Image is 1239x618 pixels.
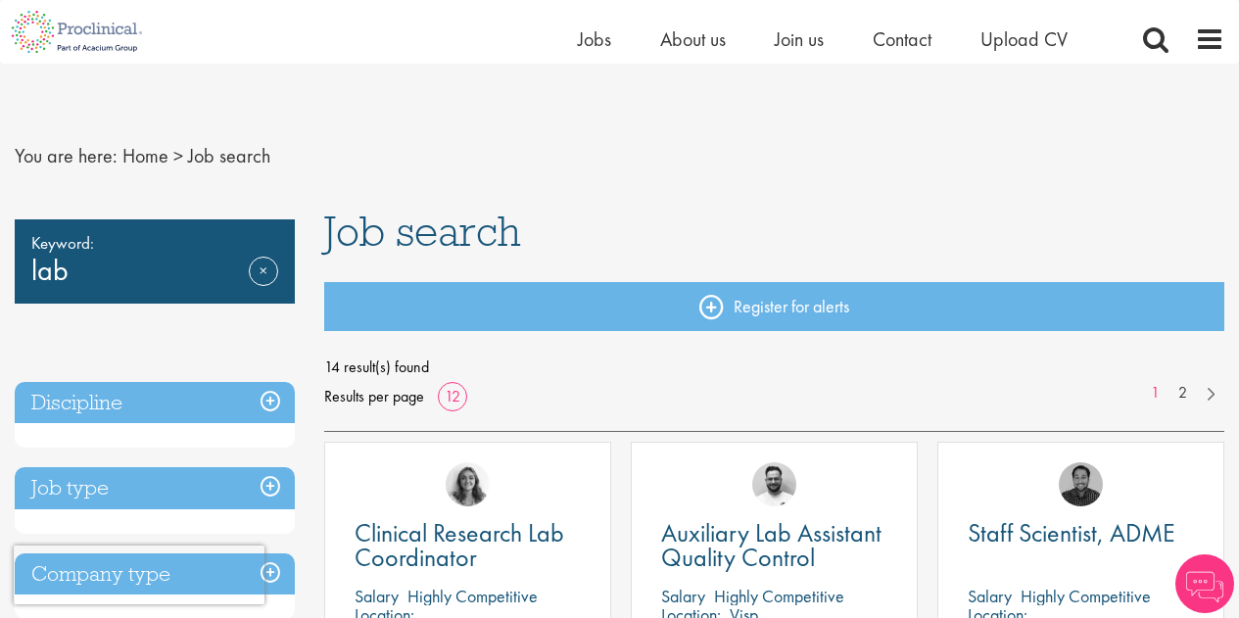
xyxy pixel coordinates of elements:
span: Salary [968,585,1012,607]
span: Clinical Research Lab Coordinator [355,516,564,574]
img: Jackie Cerchio [446,462,490,506]
a: Staff Scientist, ADME [968,521,1194,546]
a: Upload CV [980,26,1068,52]
span: Job search [188,143,270,168]
span: You are here: [15,143,118,168]
span: Staff Scientist, ADME [968,516,1175,549]
span: > [173,143,183,168]
span: Salary [355,585,399,607]
a: breadcrumb link [122,143,168,168]
span: Keyword: [31,229,278,257]
a: Auxiliary Lab Assistant Quality Control [661,521,887,570]
p: Highly Competitive [714,585,844,607]
a: 1 [1141,382,1169,404]
a: Remove [249,257,278,313]
a: Jobs [578,26,611,52]
span: Salary [661,585,705,607]
span: Job search [324,205,521,258]
h3: Job type [15,467,295,509]
h3: Discipline [15,382,295,424]
span: Auxiliary Lab Assistant Quality Control [661,516,882,574]
iframe: reCAPTCHA [14,546,264,604]
a: Clinical Research Lab Coordinator [355,521,581,570]
a: Join us [775,26,824,52]
img: Emile De Beer [752,462,796,506]
a: Register for alerts [324,282,1224,331]
a: Contact [873,26,931,52]
a: 2 [1168,382,1197,404]
p: Highly Competitive [1021,585,1151,607]
a: 12 [438,386,467,406]
img: Chatbot [1175,554,1234,613]
img: Mike Raletz [1059,462,1103,506]
div: lab [15,219,295,304]
a: About us [660,26,726,52]
span: Results per page [324,382,424,411]
p: Highly Competitive [407,585,538,607]
span: 14 result(s) found [324,353,1224,382]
